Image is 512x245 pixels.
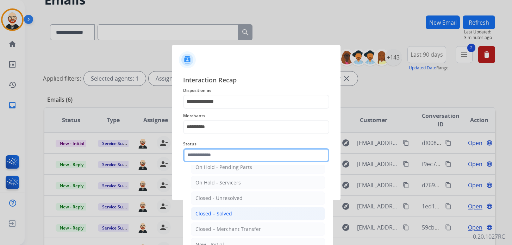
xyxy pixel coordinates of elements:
[195,179,241,186] div: On Hold - Servicers
[195,226,261,233] div: Closed – Merchant Transfer
[183,75,329,86] span: Interaction Recap
[183,140,329,148] span: Status
[195,164,252,171] div: On Hold - Pending Parts
[195,195,243,202] div: Closed - Unresolved
[179,51,196,68] img: contactIcon
[183,86,329,95] span: Disposition as
[473,232,505,241] p: 0.20.1027RC
[183,112,329,120] span: Merchants
[195,210,232,217] div: Closed – Solved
